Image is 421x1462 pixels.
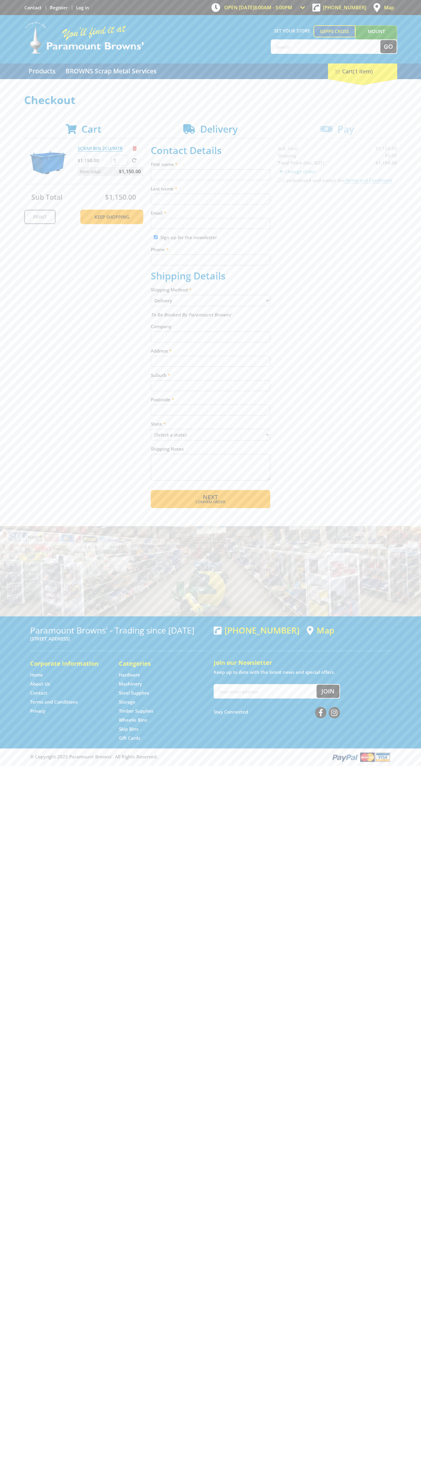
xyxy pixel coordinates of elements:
[164,500,257,504] span: Confirm order
[78,145,123,152] a: SCRAP BIN 2CU/MTR
[151,218,270,229] input: Please enter your email address.
[24,63,60,79] a: Go to the Products page
[82,122,101,135] span: Cart
[214,705,340,719] div: Stay Connected
[119,681,142,687] a: Go to the Machinery page
[151,169,270,180] input: Please enter your first name.
[133,145,137,151] a: Remove from cart
[151,246,270,253] label: Phone
[24,5,42,11] a: Go to the Contact page
[151,145,270,156] h2: Contact Details
[119,690,149,696] a: Go to the Steel Supplies page
[151,347,270,354] label: Address
[119,167,141,176] span: $1,150.00
[331,751,391,763] img: PayPal, Mastercard, Visa accepted
[314,25,355,37] a: Gepps Cross
[30,659,107,668] h5: Corporate Information
[24,751,397,763] div: ® Copyright 2025 Paramount Browns'. All Rights Reserved.
[151,405,270,415] input: Please enter your postcode.
[151,254,270,265] input: Please enter your telephone number.
[151,356,270,367] input: Please enter your address.
[24,94,397,106] h1: Checkout
[76,5,89,11] a: Log in
[119,699,135,705] a: Go to the Storage page
[151,312,232,318] em: To Be Booked By Paramount Browns'
[119,726,138,732] a: Go to the Skip Bins page
[151,209,270,217] label: Email
[50,5,68,11] a: Go to the registration page
[30,672,43,678] a: Go to the Home page
[105,192,136,202] span: $1,150.00
[151,380,270,391] input: Please enter your suburb.
[151,270,270,282] h2: Shipping Details
[203,493,218,501] span: Next
[30,699,78,705] a: Go to the Terms and Conditions page
[151,420,270,427] label: State
[151,490,270,508] button: Next Confirm order
[31,192,62,202] span: Sub Total
[214,668,391,676] p: Keep up to date with the latest news and special offers.
[119,735,140,741] a: Go to the Gift Cards page
[328,63,397,79] div: Cart
[30,681,50,687] a: Go to the About Us page
[214,625,299,635] div: [PHONE_NUMBER]
[151,445,270,452] label: Shipping Notes
[224,4,292,11] span: OPEN [DATE]
[119,717,147,723] a: Go to the Wheelie Bins page
[30,635,208,642] p: [STREET_ADDRESS]
[24,210,56,224] a: Print
[271,40,380,53] input: Search
[355,25,397,48] a: Mount [PERSON_NAME]
[78,167,143,176] p: Item total:
[78,157,110,164] p: $1,150.00
[61,63,161,79] a: Go to the BROWNS Scrap Metal Services page
[380,40,397,53] button: Go
[200,122,238,135] span: Delivery
[317,685,339,698] button: Join
[30,690,47,696] a: Go to the Contact page
[254,4,292,11] span: 8:00am - 5:00pm
[151,194,270,205] input: Please enter your last name.
[151,286,270,293] label: Shipping Method
[119,672,140,678] a: Go to the Hardware page
[271,25,314,36] span: Set your store
[151,185,270,192] label: Last name
[151,429,270,440] select: Please select your state.
[151,323,270,330] label: Company
[151,295,270,306] select: Please select a shipping method.
[119,708,153,714] a: Go to the Timber Supplies page
[353,68,373,75] span: (1 item)
[151,372,270,379] label: Suburb
[80,210,143,224] a: Keep Shopping
[151,161,270,168] label: First name
[214,685,317,698] input: Your email address
[307,625,334,635] a: View a map of Gepps Cross location
[24,21,144,54] img: Paramount Browns'
[30,708,45,714] a: Go to the Privacy page
[160,234,217,240] label: Sign up for the newsletter
[30,625,208,635] h3: Paramount Browns' - Trading since [DATE]
[30,145,66,181] img: SCRAP BIN 2CU/MTR
[151,396,270,403] label: Postcode
[214,659,391,667] h5: Join our Newsletter
[119,659,196,668] h5: Categories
